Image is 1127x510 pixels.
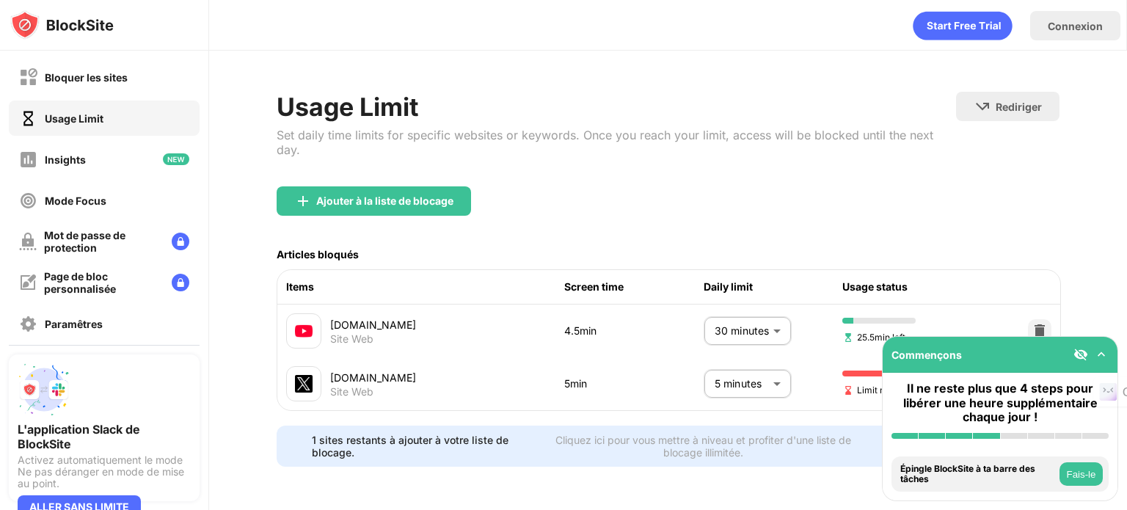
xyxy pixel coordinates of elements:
div: Articles bloqués [277,248,359,261]
span: Limit reached [842,383,914,397]
span: 25.5min left [842,330,905,344]
div: Site Web [330,385,373,398]
div: Bloquer les sites [45,71,128,84]
div: Site Web [330,332,373,346]
div: Usage Limit [277,92,956,122]
img: push-slack.svg [18,363,70,416]
img: lock-menu.svg [172,274,189,291]
div: Usage Limit [45,112,103,125]
div: Connexion [1048,20,1103,32]
div: Usage status [842,279,982,295]
img: focus-off.svg [19,192,37,210]
img: hourglass-set.svg [842,332,854,343]
img: time-usage-on.svg [19,109,37,128]
div: L'application Slack de BlockSite [18,422,191,451]
div: [DOMAIN_NAME] [330,317,564,332]
img: password-protection-off.svg [19,233,37,250]
div: [DOMAIN_NAME] [330,370,564,385]
div: Daily limit [704,279,843,295]
img: settings-off.svg [19,315,37,333]
div: Screen time [564,279,704,295]
img: lock-menu.svg [172,233,189,250]
div: Activez automatiquement le mode Ne pas déranger en mode de mise au point. [18,454,191,489]
img: block-off.svg [19,68,37,87]
div: Page de bloc personnalisée [44,270,160,295]
img: favicons [295,375,313,393]
img: hourglass-end.svg [842,385,854,396]
div: Mode Focus [45,194,106,207]
div: Commençons [891,349,962,361]
img: customize-block-page-off.svg [19,274,37,291]
div: Mot de passe de protection [44,229,160,254]
img: omni-setup-toggle.svg [1094,347,1109,362]
img: eye-not-visible.svg [1073,347,1088,362]
div: animation [913,11,1013,40]
div: Épingle BlockSite à ta barre des tâches [900,464,1056,485]
img: insights-off.svg [19,150,37,169]
div: Paramêtres [45,318,103,330]
div: 5min [564,376,704,392]
div: Il ne reste plus que 4 steps pour libérer une heure supplémentaire chaque jour ! [891,382,1109,424]
div: Rediriger [996,101,1042,113]
p: 30 minutes [715,323,767,339]
div: 4.5min [564,323,704,339]
button: Fais-le [1059,462,1103,486]
img: logo-blocksite.svg [10,10,114,40]
img: new-icon.svg [163,153,189,165]
div: Ajouter à la liste de blocage [316,195,453,207]
div: Items [286,279,564,295]
p: 5 minutes [715,376,767,392]
div: Insights [45,153,86,166]
div: 1 sites restants à ajouter à votre liste de blocage. [312,434,527,459]
img: favicons [295,322,313,340]
div: Cliquez ici pour vous mettre à niveau et profiter d'une liste de blocage illimitée. [536,434,872,459]
div: Set daily time limits for specific websites or keywords. Once you reach your limit, access will b... [277,128,956,157]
